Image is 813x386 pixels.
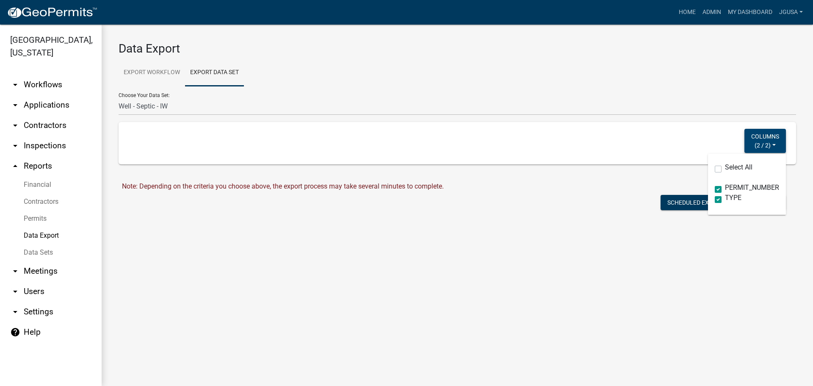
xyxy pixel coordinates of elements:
a: Export Data Set [185,59,244,86]
i: arrow_drop_down [10,266,20,276]
a: Home [675,4,699,20]
i: arrow_drop_down [10,120,20,131]
button: Columns(2 / 2) [744,129,786,153]
a: My Dashboard [725,4,776,20]
i: arrow_drop_down [10,80,20,90]
a: jgusa [776,4,806,20]
a: Export Workflow [119,59,185,86]
button: Scheduled Exports [661,195,739,210]
h3: Data Export [119,42,796,56]
span: PERMIT_NUMBER [725,183,779,192]
i: arrow_drop_up [10,161,20,171]
div: Columns(2 / 2) [708,154,786,215]
i: help [10,327,20,337]
span: 2 / 2 [757,142,769,148]
a: Admin [699,4,725,20]
span: Note: Depending on the criteria you choose above, the export process may take several minutes to ... [122,182,444,190]
label: Select All [725,164,752,171]
i: arrow_drop_down [10,286,20,297]
i: arrow_drop_down [10,100,20,110]
span: TYPE [725,194,741,202]
i: arrow_drop_down [10,141,20,151]
i: arrow_drop_down [10,307,20,317]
